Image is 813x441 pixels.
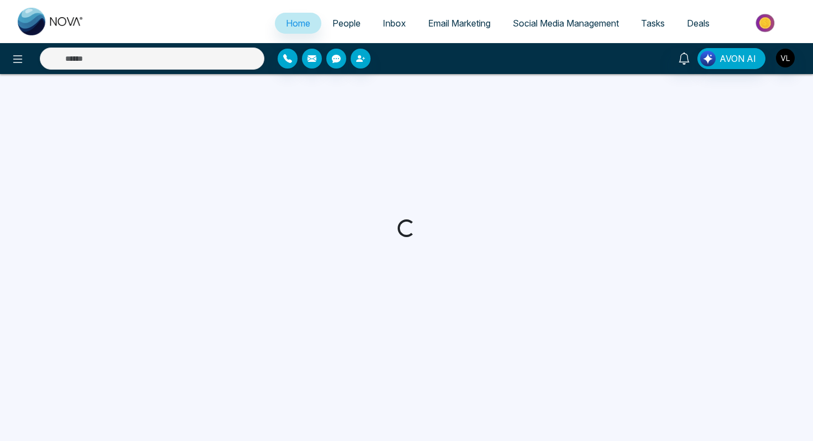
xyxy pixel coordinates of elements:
[630,13,676,34] a: Tasks
[428,18,491,29] span: Email Marketing
[513,18,619,29] span: Social Media Management
[383,18,406,29] span: Inbox
[687,18,710,29] span: Deals
[641,18,665,29] span: Tasks
[720,52,756,65] span: AVON AI
[502,13,630,34] a: Social Media Management
[275,13,321,34] a: Home
[372,13,417,34] a: Inbox
[700,51,716,66] img: Lead Flow
[18,8,84,35] img: Nova CRM Logo
[321,13,372,34] a: People
[332,18,361,29] span: People
[676,13,721,34] a: Deals
[417,13,502,34] a: Email Marketing
[697,48,765,69] button: AVON AI
[286,18,310,29] span: Home
[726,11,806,35] img: Market-place.gif
[776,49,795,67] img: User Avatar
